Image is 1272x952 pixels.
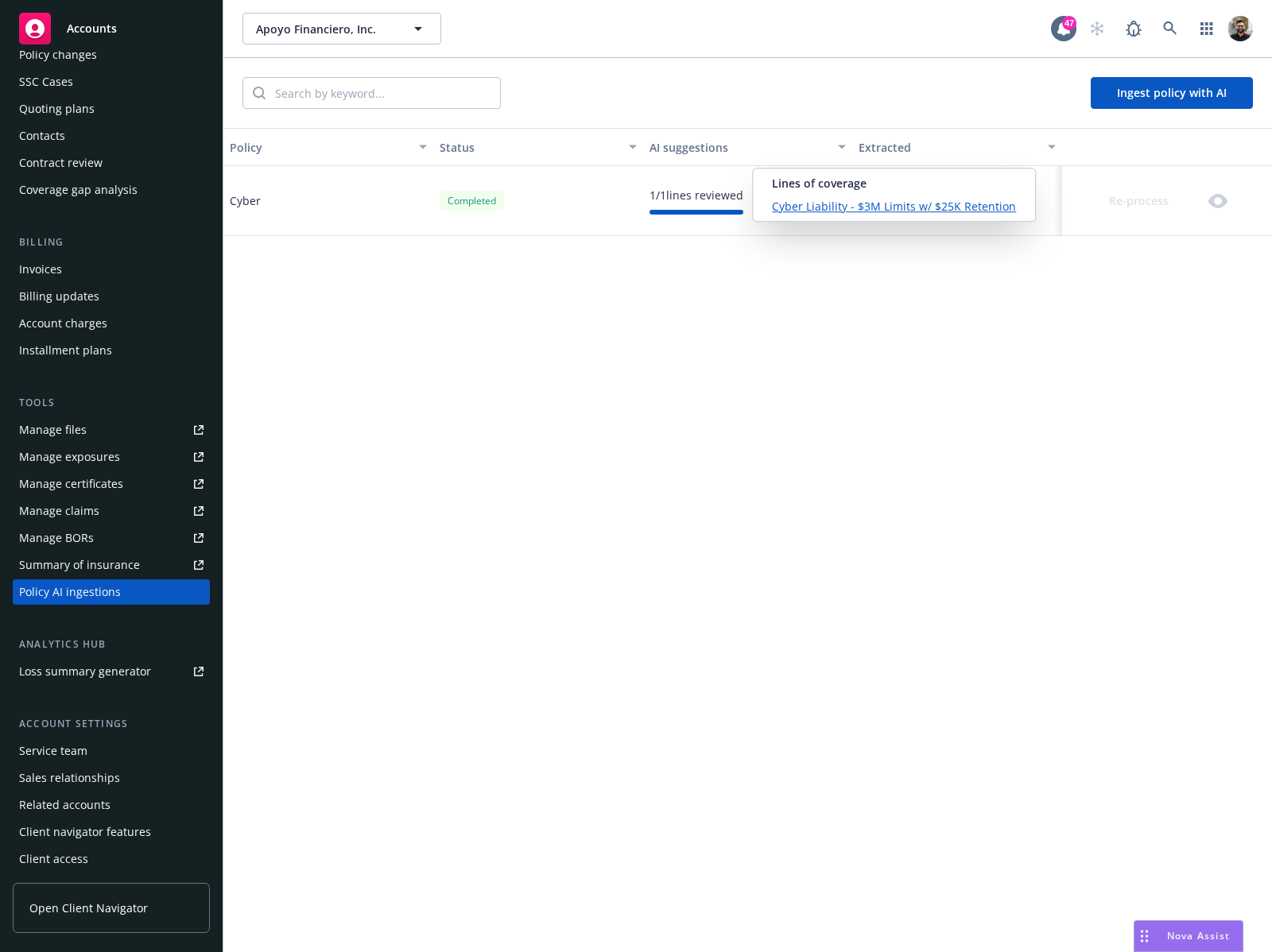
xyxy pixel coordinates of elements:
[13,819,210,845] a: Client navigator features
[13,552,210,578] a: Summary of insurance
[19,150,103,176] div: Contract review
[440,191,504,211] div: Completed
[772,198,1016,215] a: Cyber Liability - $3M Limits w/ $25K Retention
[19,846,88,872] div: Client access
[19,498,99,524] div: Manage claims
[19,338,112,363] div: Installment plans
[19,765,120,791] div: Sales relationships
[13,417,210,443] a: Manage files
[1134,921,1154,951] div: Drag to move
[852,128,1062,166] button: Extracted
[19,96,95,122] div: Quoting plans
[1191,13,1223,45] a: Switch app
[19,471,123,497] div: Manage certificates
[772,175,1016,192] span: Lines of coverage
[433,128,643,166] button: Status
[19,659,151,684] div: Loss summary generator
[29,900,148,916] span: Open Client Navigator
[13,637,210,652] div: Analytics hub
[1118,13,1150,45] a: Report a Bug
[13,338,210,363] a: Installment plans
[19,177,138,203] div: Coverage gap analysis
[13,69,210,95] a: SSC Cases
[19,311,107,336] div: Account charges
[13,42,210,68] a: Policy changes
[859,139,1038,156] div: Extracted
[19,284,99,309] div: Billing updates
[13,123,210,149] a: Contacts
[19,417,87,443] div: Manage files
[242,13,441,45] button: Apoyo Financiero, Inc.
[19,819,151,845] div: Client navigator features
[643,128,853,166] button: AI suggestions
[13,471,210,497] a: Manage certificates
[1062,16,1076,30] div: 47
[13,716,210,732] div: Account settings
[19,69,73,95] div: SSC Cases
[13,96,210,122] a: Quoting plans
[19,257,62,282] div: Invoices
[13,738,210,764] a: Service team
[67,22,117,35] span: Accounts
[13,257,210,282] a: Invoices
[1081,13,1113,45] a: Start snowing
[13,284,210,309] a: Billing updates
[13,525,210,551] a: Manage BORs
[13,311,210,336] a: Account charges
[230,139,409,156] div: Policy
[13,234,210,250] div: Billing
[13,659,210,684] a: Loss summary generator
[256,21,394,37] span: Apoyo Financiero, Inc.
[19,738,87,764] div: Service team
[13,579,210,605] a: Policy AI ingestions
[19,579,121,605] div: Policy AI ingestions
[13,846,210,872] a: Client access
[230,192,261,209] div: Cyber
[13,765,210,791] a: Sales relationships
[1227,16,1253,41] img: photo
[19,792,111,818] div: Related accounts
[1154,13,1186,45] a: Search
[13,498,210,524] a: Manage claims
[1167,929,1230,942] span: Nova Assist
[13,395,210,411] div: Tools
[650,187,743,203] div: 1 / 1 lines reviewed
[650,139,829,156] div: AI suggestions
[13,150,210,176] a: Contract review
[13,792,210,818] a: Related accounts
[1091,77,1253,109] button: Ingest policy with AI
[1134,920,1243,952] button: Nova Assist
[253,87,266,99] svg: Search
[13,6,210,51] a: Accounts
[440,139,619,156] div: Status
[19,42,97,68] div: Policy changes
[19,525,94,551] div: Manage BORs
[19,123,65,149] div: Contacts
[266,78,500,108] input: Search by keyword...
[13,177,210,203] a: Coverage gap analysis
[223,128,433,166] button: Policy
[19,552,140,578] div: Summary of insurance
[13,444,210,470] a: Manage exposures
[19,444,120,470] div: Manage exposures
